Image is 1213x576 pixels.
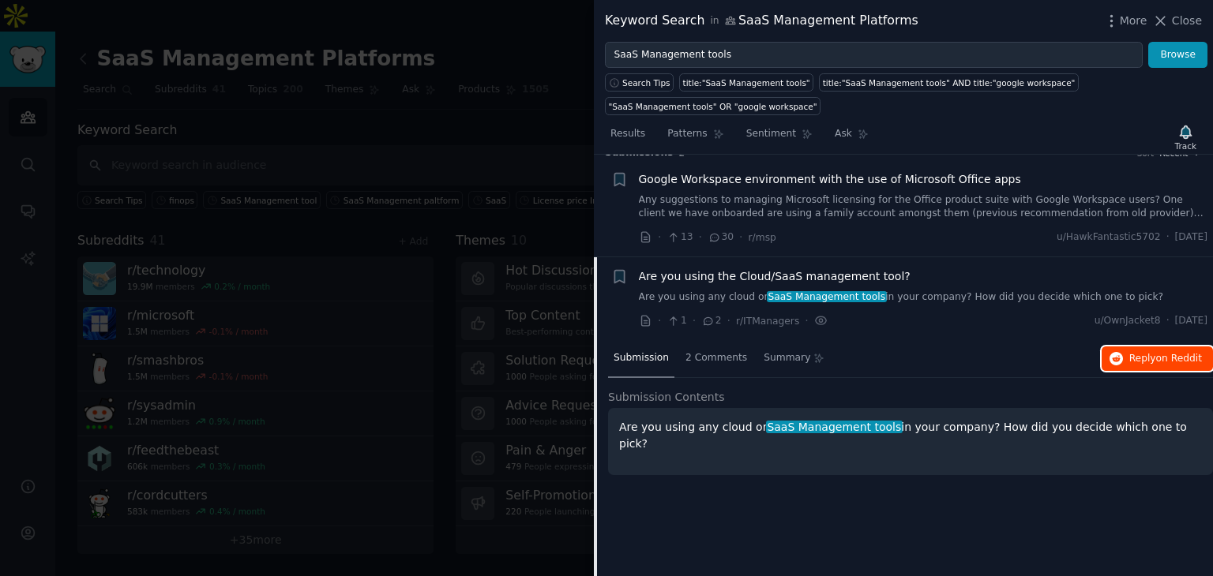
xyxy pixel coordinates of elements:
[1175,140,1196,151] div: Track
[1166,314,1170,328] span: ·
[608,389,725,406] span: Submission Contents
[805,312,808,329] span: ·
[605,11,918,31] div: Keyword Search SaaS Management Platforms
[1095,314,1161,328] span: u/OwnJacket8
[662,122,729,154] a: Patterns
[708,230,734,245] span: 30
[639,193,1208,221] a: Any suggestions to managing Microsoft licensing for the Office product suite with Google Workspac...
[1129,352,1202,366] span: Reply
[1152,13,1202,29] button: Close
[614,351,669,365] span: Submission
[819,73,1079,92] a: title:"SaaS Management tools" AND title:"google workspace"
[622,77,670,88] span: Search Tips
[683,77,810,88] div: title:"SaaS Management tools"
[764,351,810,365] span: Summary
[766,421,903,433] span: SaaS Management tools
[610,127,645,141] span: Results
[1057,230,1161,245] span: u/HawkFantastic5702
[605,97,821,115] a: "SaaS Management tools" OR "google workspace"
[693,312,696,329] span: ·
[658,229,661,245] span: ·
[1175,314,1207,328] span: [DATE]
[736,316,799,327] span: r/ITManagers
[685,351,747,365] span: 2 Comments
[1148,42,1207,69] button: Browse
[1175,230,1207,245] span: [DATE]
[667,127,707,141] span: Patterns
[749,232,776,243] span: r/msp
[829,122,874,154] a: Ask
[605,42,1143,69] input: Try a keyword related to your business
[767,291,887,302] span: SaaS Management tools
[667,314,686,328] span: 1
[739,229,742,245] span: ·
[701,314,721,328] span: 2
[1170,121,1202,154] button: Track
[1172,13,1202,29] span: Close
[639,290,1208,305] a: Are you using any cloud orSaaS Management toolsin your company? How did you decide which one to p...
[605,73,674,92] button: Search Tips
[823,77,1076,88] div: title:"SaaS Management tools" AND title:"google workspace"
[1166,230,1170,245] span: ·
[639,268,911,285] a: Are you using the Cloud/SaaS management tool?
[1102,346,1213,372] button: Replyon Reddit
[1156,353,1202,364] span: on Reddit
[605,122,651,154] a: Results
[727,312,730,329] span: ·
[835,127,852,141] span: Ask
[619,419,1202,452] p: Are you using any cloud or in your company? How did you decide which one to pick?
[679,148,685,158] span: 2
[710,14,719,28] span: in
[679,73,813,92] a: title:"SaaS Management tools"
[658,312,661,329] span: ·
[667,230,693,245] span: 13
[639,171,1021,188] a: Google Workspace environment with the use of Microsoft Office apps
[699,229,702,245] span: ·
[1120,13,1147,29] span: More
[746,127,796,141] span: Sentiment
[1103,13,1147,29] button: More
[741,122,818,154] a: Sentiment
[609,101,817,112] div: "SaaS Management tools" OR "google workspace"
